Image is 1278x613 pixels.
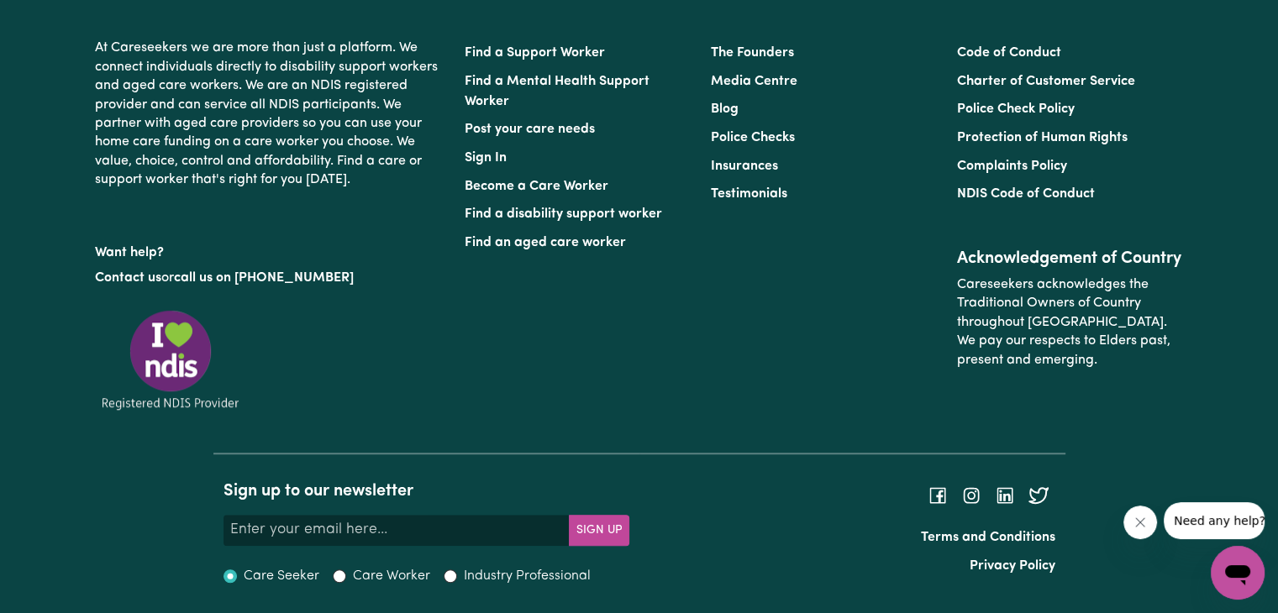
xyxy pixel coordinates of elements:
[1164,502,1265,539] iframe: Message from company
[465,236,626,249] a: Find an aged care worker
[711,131,795,144] a: Police Checks
[464,566,591,586] label: Industry Professional
[711,102,739,116] a: Blog
[465,180,608,193] a: Become a Care Worker
[1123,506,1157,539] iframe: Close message
[921,531,1055,544] a: Terms and Conditions
[95,271,161,285] a: Contact us
[224,481,629,501] h2: Sign up to our newsletter
[353,566,430,586] label: Care Worker
[711,187,787,201] a: Testimonials
[957,46,1061,60] a: Code of Conduct
[711,75,797,88] a: Media Centre
[465,123,595,136] a: Post your care needs
[244,566,319,586] label: Care Seeker
[711,46,794,60] a: The Founders
[1028,489,1049,502] a: Follow Careseekers on Twitter
[711,160,778,173] a: Insurances
[95,32,444,196] p: At Careseekers we are more than just a platform. We connect individuals directly to disability su...
[174,271,354,285] a: call us on [PHONE_NUMBER]
[95,237,444,262] p: Want help?
[569,515,629,545] button: Subscribe
[957,75,1135,88] a: Charter of Customer Service
[957,160,1067,173] a: Complaints Policy
[957,131,1128,144] a: Protection of Human Rights
[970,559,1055,573] a: Privacy Policy
[957,249,1183,269] h2: Acknowledgement of Country
[465,46,605,60] a: Find a Support Worker
[995,489,1015,502] a: Follow Careseekers on LinkedIn
[224,515,570,545] input: Enter your email here...
[928,489,948,502] a: Follow Careseekers on Facebook
[957,269,1183,376] p: Careseekers acknowledges the Traditional Owners of Country throughout [GEOGRAPHIC_DATA]. We pay o...
[95,307,246,412] img: Registered NDIS provider
[465,75,650,108] a: Find a Mental Health Support Worker
[10,12,102,25] span: Need any help?
[957,187,1095,201] a: NDIS Code of Conduct
[465,207,662,221] a: Find a disability support worker
[465,151,507,165] a: Sign In
[1211,546,1265,600] iframe: Button to launch messaging window
[95,262,444,294] p: or
[957,102,1075,116] a: Police Check Policy
[961,489,981,502] a: Follow Careseekers on Instagram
